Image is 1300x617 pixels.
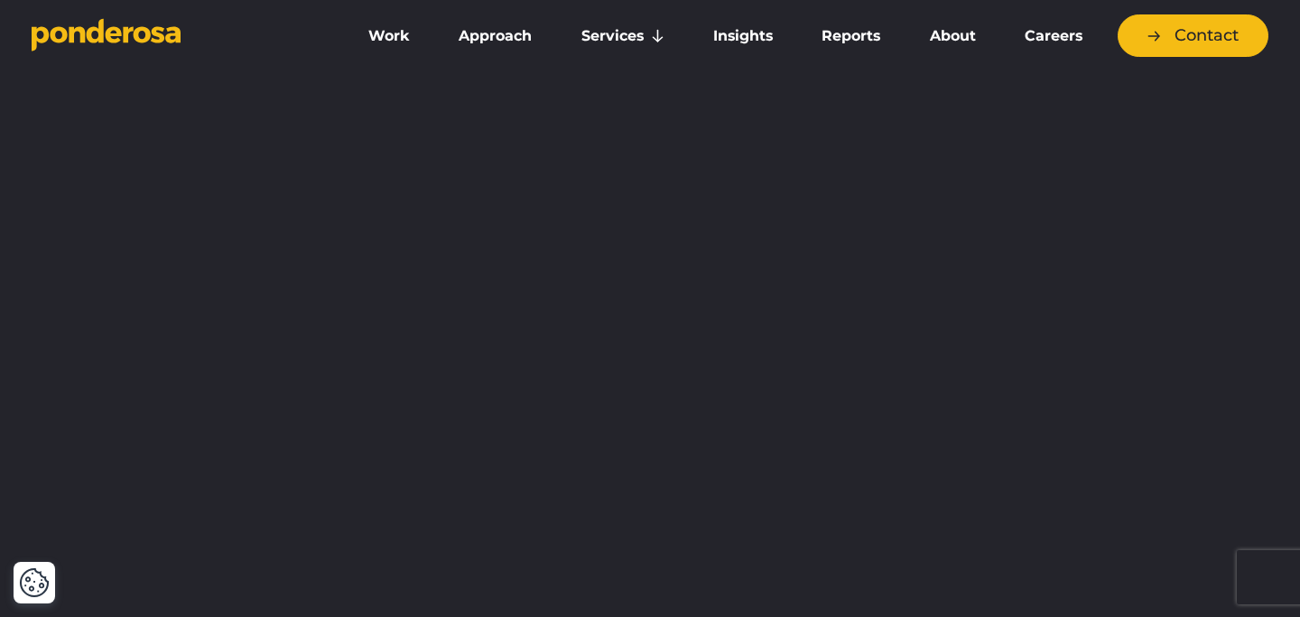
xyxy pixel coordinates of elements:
[1004,17,1103,55] a: Careers
[908,17,996,55] a: About
[19,567,50,598] img: Revisit consent button
[1118,14,1268,57] a: Contact
[19,567,50,598] button: Cookie Settings
[801,17,901,55] a: Reports
[32,18,320,54] a: Go to homepage
[438,17,552,55] a: Approach
[561,17,685,55] a: Services
[348,17,431,55] a: Work
[692,17,794,55] a: Insights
